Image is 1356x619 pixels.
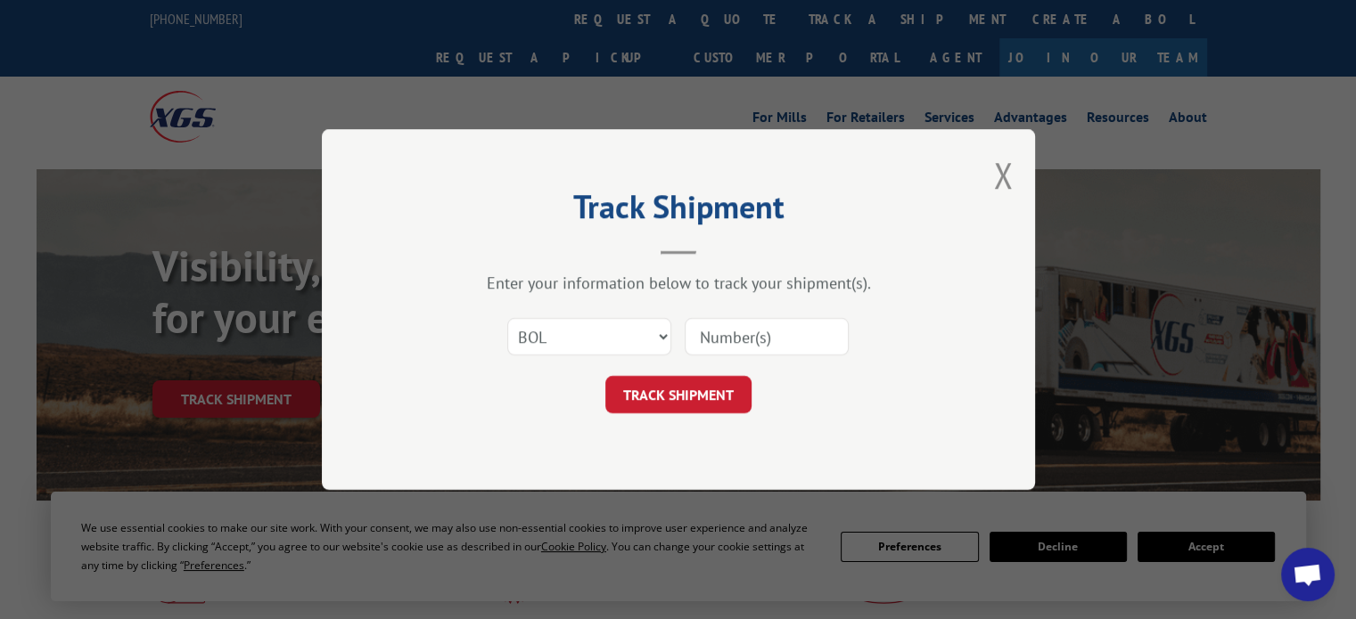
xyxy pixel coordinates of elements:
[411,273,946,293] div: Enter your information below to track your shipment(s).
[993,151,1013,199] button: Close modal
[411,194,946,228] h2: Track Shipment
[605,376,752,413] button: TRACK SHIPMENT
[1281,548,1335,601] div: Open chat
[685,318,849,355] input: Number(s)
